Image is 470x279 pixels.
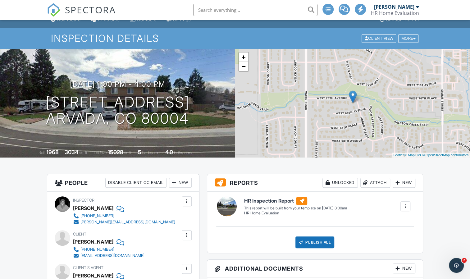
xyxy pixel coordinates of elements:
[39,150,45,155] span: Built
[371,10,419,16] div: HR Home Evaluation
[46,94,189,127] h1: [STREET_ADDRESS] Arvada, CO 80004
[73,213,175,219] a: [PHONE_NUMBER]
[94,150,107,155] span: Lot Size
[244,197,347,205] h6: HR Inspection Report
[47,3,61,17] img: The Best Home Inspection Software - Spectora
[138,149,141,155] div: 5
[65,3,116,16] span: SPECTORA
[393,178,415,188] div: New
[124,150,132,155] span: sq.ft.
[193,4,317,16] input: Search everything...
[70,80,165,88] h3: [DATE] 1:00 pm - 4:00 pm
[422,153,468,157] a: © OpenStreetMap contributors
[244,206,347,211] div: This report will be built from your template on [DATE] 3:00am
[80,213,114,218] div: [PHONE_NUMBER]
[47,174,199,192] h3: People
[361,36,398,40] a: Client View
[393,263,415,273] div: New
[80,247,114,252] div: [PHONE_NUMBER]
[360,178,390,188] div: Attach
[51,33,419,44] h1: Inspection Details
[73,232,86,236] span: Client
[73,219,175,225] a: [PERSON_NAME][EMAIL_ADDRESS][DOMAIN_NAME]
[73,253,144,259] a: [EMAIL_ADDRESS][DOMAIN_NAME]
[80,253,144,258] div: [EMAIL_ADDRESS][DOMAIN_NAME]
[46,149,59,155] div: 1968
[392,153,470,158] div: |
[142,150,159,155] span: bedrooms
[207,174,423,192] h3: Reports
[65,149,78,155] div: 3034
[393,153,404,157] a: Leaflet
[244,211,347,216] div: HR Home Evaluation
[73,198,94,203] span: Inspector
[80,220,175,225] div: [PERSON_NAME][EMAIL_ADDRESS][DOMAIN_NAME]
[79,150,88,155] span: sq. ft.
[165,149,173,155] div: 4.0
[449,258,464,273] iframe: Intercom live chat
[374,4,414,10] div: [PERSON_NAME]
[239,53,248,62] a: Zoom in
[362,34,396,43] div: Client View
[105,178,167,188] div: Disable Client CC Email
[462,258,467,263] span: 2
[47,8,116,21] a: SPECTORA
[174,150,192,155] span: bathrooms
[73,246,144,253] a: [PHONE_NUMBER]
[404,153,421,157] a: © MapTiler
[295,236,334,248] div: Publish All
[73,237,113,246] div: [PERSON_NAME]
[169,178,192,188] div: New
[239,62,248,71] a: Zoom out
[73,265,103,270] span: Client's Agent
[322,178,358,188] div: Unlocked
[207,260,423,277] h3: Additional Documents
[398,34,418,43] div: More
[73,204,113,213] div: [PERSON_NAME]
[108,149,123,155] div: 15028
